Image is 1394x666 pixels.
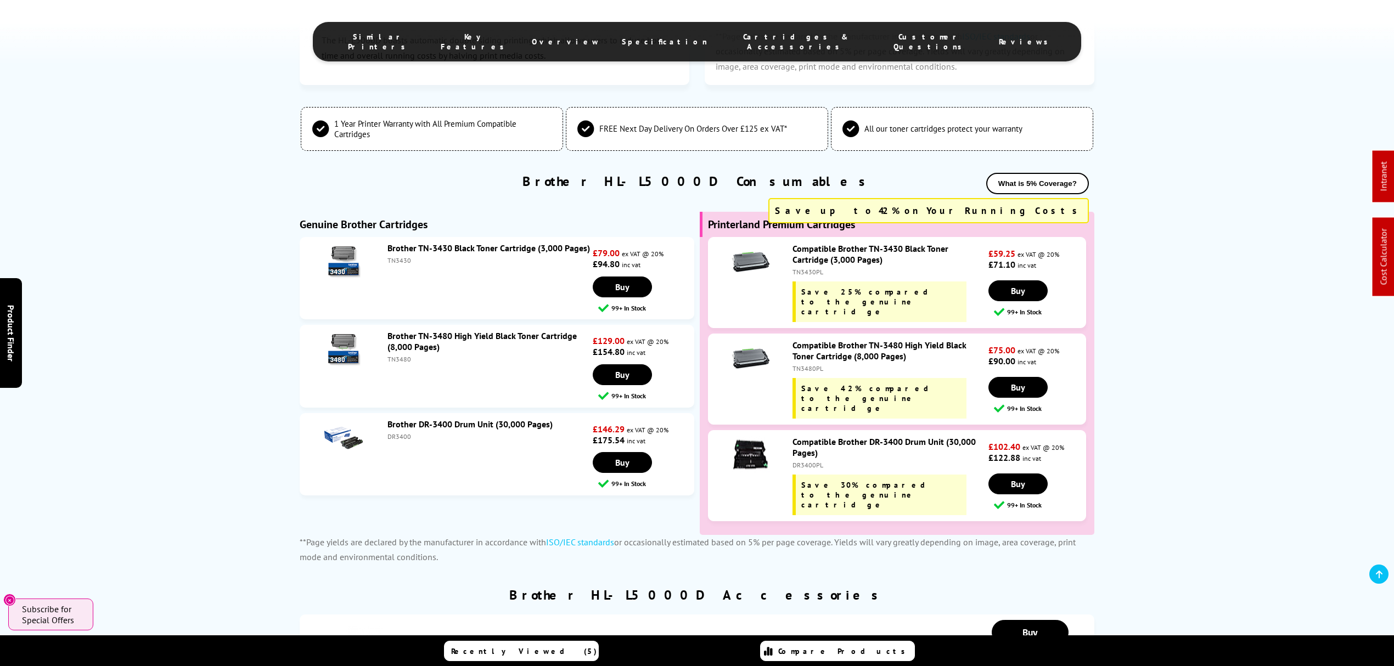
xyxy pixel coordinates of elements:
[885,32,977,52] span: Customer Questions
[801,480,936,510] span: Save 30% compared to the genuine cartridge
[729,32,863,52] span: Cartridges & Accessories
[732,436,770,475] img: Compatible Brother DR-3400 Drum Unit (30,000 Pages)
[593,247,620,258] strong: £79.00
[5,305,16,362] span: Product Finder
[1022,454,1041,462] span: inc vat
[599,123,787,134] span: FREE Next Day Delivery On Orders Over £125 ex VAT*
[994,403,1086,414] div: 99+ In Stock
[451,646,597,656] span: Recently Viewed (5)
[522,173,872,190] a: Brother HL-L5000D Consumables
[1022,443,1064,451] span: ex VAT @ 20%
[598,303,694,313] div: 99+ In Stock
[532,37,600,47] span: Overview
[994,307,1086,317] div: 99+ In Stock
[1011,382,1025,393] span: Buy
[792,243,948,265] a: Compatible Brother TN-3430 Black Toner Cartridge (3,000 Pages)
[444,641,599,661] a: Recently Viewed (5)
[387,256,590,264] div: TN3430
[988,441,1020,452] strong: £102.40
[814,633,846,644] strong: £110.00
[801,287,939,317] span: Save 25% compared to the genuine cartridge
[999,37,1054,47] span: Reviews
[1018,358,1036,366] span: inc vat
[792,364,986,372] div: TN3480PL
[778,646,911,656] span: Compare Products
[988,259,1015,270] strong: £71.10
[622,37,707,47] span: Specification
[622,250,664,258] span: ex VAT @ 20%
[848,635,890,643] span: ex VAT @ 20%
[593,434,625,445] strong: £175.54
[593,258,620,269] strong: £94.80
[988,452,1020,463] strong: £122.88
[792,340,966,362] a: Compatible Brother TN-3480 High Yield Black Toner Cartridge (8,000 Pages)
[1018,250,1059,258] span: ex VAT @ 20%
[627,426,668,434] span: ex VAT @ 20%
[593,346,625,357] strong: £154.80
[792,436,976,458] a: Compatible Brother DR-3400 Drum Unit (30,000 Pages)
[22,603,82,625] span: Subscribe for Special Offers
[760,641,915,661] a: Compare Products
[864,123,1022,134] span: All our toner cartridges protect your warranty
[387,242,590,253] a: Brother TN-3430 Black Toner Cartridge (3,000 Pages)
[509,586,885,603] a: Brother HL-L5000D Accessories
[994,500,1086,510] div: 99+ In Stock
[324,419,363,457] img: Brother DR-3400 Drum Unit (30,000 Pages)
[300,535,1094,565] p: **Page yields are declared by the manufacturer in accordance with or occasionally estimated based...
[1378,229,1389,285] a: Cost Calculator
[615,457,629,468] span: Buy
[593,424,625,434] strong: £146.29
[768,198,1089,223] div: Save up to 42% on Your Running Costs
[732,243,770,281] img: Compatible Brother TN-3430 Black Toner Cartridge (3,000 Pages)
[387,330,577,352] a: Brother TN-3480 High Yield Black Toner Cartridge (8,000 Pages)
[387,355,590,363] div: TN3480
[324,242,363,281] img: Brother TN-3430 Black Toner Cartridge (3,000 Pages)
[1378,162,1389,191] a: Intranet
[324,330,363,369] img: Brother TN-3480 High Yield Black Toner Cartridge (8,000 Pages)
[708,217,855,232] b: Printerland Premium Cartridges
[792,461,986,469] div: DR3400PL
[1011,285,1025,296] span: Buy
[627,337,668,346] span: ex VAT @ 20%
[988,248,1015,259] strong: £59.25
[3,594,16,606] button: Close
[615,281,629,292] span: Buy
[387,419,553,430] a: Brother DR-3400 Drum Unit (30,000 Pages)
[792,268,986,276] div: TN3430PL
[387,432,590,441] div: DR3400
[546,537,614,548] a: ISO/IEC standards
[801,383,940,413] span: Save 42% compared to the genuine cartridge
[627,437,645,445] span: inc vat
[334,118,552,139] span: 1 Year Printer Warranty with All Premium Compatible Cartridges
[988,355,1015,366] strong: £90.00
[732,340,770,378] img: Compatible Brother TN-3480 High Yield Black Toner Cartridge (8,000 Pages)
[340,32,419,52] span: Similar Printers
[300,217,428,232] b: Genuine Brother Cartridges
[1011,478,1025,489] span: Buy
[598,478,694,489] div: 99+ In Stock
[593,335,625,346] strong: £129.00
[441,32,510,52] span: Key Features
[598,391,694,401] div: 99+ In Stock
[345,626,383,664] img: Brother LT-5500 250 Sheet Paper Tray
[622,261,640,269] span: inc vat
[1022,626,1037,639] span: Buy
[615,369,629,380] span: Buy
[1018,347,1059,355] span: ex VAT @ 20%
[627,348,645,357] span: inc vat
[1018,261,1036,269] span: inc vat
[986,173,1089,194] button: What is 5% Coverage?
[988,345,1015,355] strong: £75.00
